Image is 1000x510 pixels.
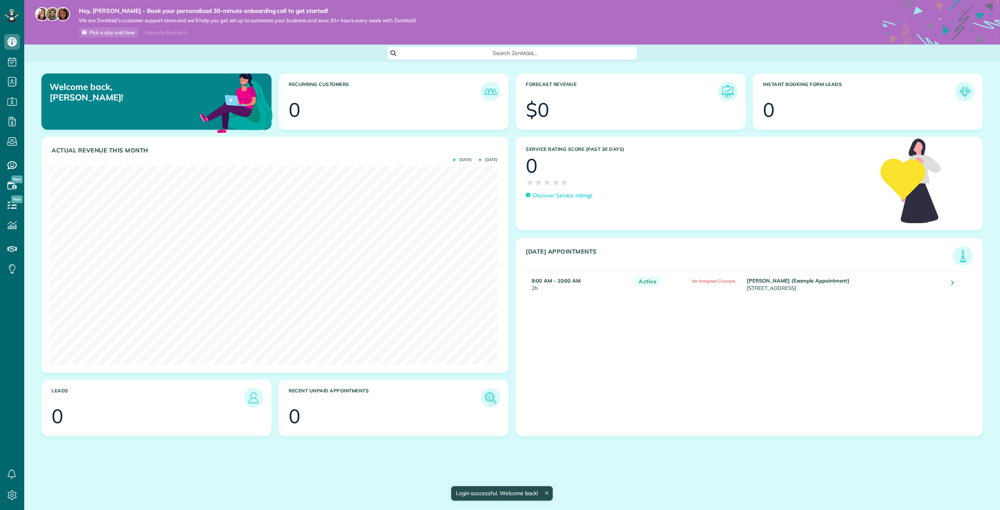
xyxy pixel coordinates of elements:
strong: Hey, [PERSON_NAME] - Book your personalized 30-minute onboarding call to get started! [79,7,416,15]
img: icon_forecast_revenue-8c13a41c7ed35a8dcfafea3cbb826a0462acb37728057bba2d056411b612bbbe.png [720,84,736,99]
img: icon_leads-1bed01f49abd5b7fead27621c3d59655bb73ed531f8eeb49469d10e621d6b896.png [246,390,261,406]
span: ★ [534,175,543,189]
h3: Leads [52,388,244,408]
div: $0 [526,100,549,120]
h3: Recurring Customers [289,82,481,101]
h3: [DATE] Appointments [526,248,953,266]
p: Welcome back, [PERSON_NAME]! [50,82,199,102]
span: Pick a day and time [89,29,135,36]
div: 0 [52,406,63,426]
img: maria-72a9807cf96188c08ef61303f053569d2e2a8a1cde33d635c8a3ac13582a053d.jpg [35,7,49,21]
span: ★ [543,175,552,189]
div: 0 [526,156,537,175]
img: michelle-19f622bdf1676172e81f8f8fba1fb50e276960ebfe0243fe18214015130c80e4.jpg [56,7,70,21]
span: New [11,195,23,203]
div: 0 [763,100,775,120]
h3: Recent unpaid appointments [289,388,481,408]
img: jorge-587dff0eeaa6aab1f244e6dc62b8924c3b6ad411094392a53c71c6c4a576187d.jpg [45,7,59,21]
img: icon_form_leads-04211a6a04a5b2264e4ee56bc0799ec3eb69b7e499cbb523a139df1d13a81ae0.png [957,84,973,99]
span: New [11,175,23,183]
span: No Assigned Cleaners [692,278,735,284]
span: [DATE] [479,158,497,162]
a: Discover Service ratings [526,191,593,200]
div: Login successful. Welcome back! [451,486,552,501]
span: ★ [552,175,560,189]
div: I already booked it [140,28,192,38]
td: 2h [526,272,631,296]
span: ★ [526,175,534,189]
span: [DATE] [453,158,471,162]
td: [STREET_ADDRESS] [745,272,946,296]
img: icon_unpaid_appointments-47b8ce3997adf2238b356f14209ab4cced10bd1f174958f3ca8f1d0dd7fffeee.png [483,390,498,406]
img: icon_recurring_customers-cf858462ba22bcd05b5a5880d41d6543d210077de5bb9ebc9590e49fd87d84ed.png [483,84,498,99]
h3: Instant Booking Form Leads [763,82,955,101]
h3: Forecast Revenue [526,82,718,101]
span: ★ [560,175,569,189]
strong: 8:00 AM - 10:00 AM [532,277,580,284]
div: 0 [289,406,300,426]
div: 0 [289,100,300,120]
span: We are ZenMaid’s customer support team and we’ll help you get set up to automate your business an... [79,17,416,24]
strong: [PERSON_NAME] (Example Appointment) [747,277,850,284]
span: Active [635,277,661,286]
a: Pick a day and time [79,27,138,38]
img: dashboard_welcome-42a62b7d889689a78055ac9021e634bf52bae3f8056760290aed330b23ab8690.png [198,64,274,140]
h3: Service Rating score (past 30 days) [526,147,873,152]
h3: Actual Revenue this month [52,147,500,154]
p: Discover Service ratings [533,191,593,200]
img: icon_todays_appointments-901f7ab196bb0bea1936b74009e4eb5ffbc2d2711fa7634e0d609ed5ef32b18b.png [955,248,971,264]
